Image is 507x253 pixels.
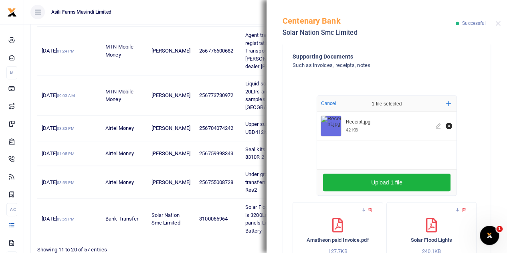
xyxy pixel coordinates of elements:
button: Edit file Receipt.jpg [434,121,443,130]
small: 01:24 PM [57,49,75,53]
span: Seal kits two sets for tractor 8310R 2 in AAU [245,146,311,160]
span: Solar Flood Lights Light Power is 3200Lm Including Solar panels Light and Lithium Battery [245,204,315,234]
li: Ac [6,203,17,216]
h6: Amatheon paid Invoice.pdf [301,237,375,243]
small: 09:03 AM [57,93,75,98]
span: MTN Mobile Money [105,89,133,103]
button: Remove file [444,121,453,130]
span: [DATE] [42,125,74,131]
img: logo-small [7,8,17,17]
button: Add more files [443,98,454,109]
span: Bank Transfer [105,216,138,222]
small: 01:05 PM [57,152,75,156]
span: [DATE] [42,48,74,54]
span: 256759998343 [199,150,233,156]
h5: Centenary Bank [283,16,456,26]
span: [PERSON_NAME] [151,179,190,185]
h6: Solar Flood Lights [395,237,469,243]
small: 03:55 PM [57,217,75,221]
span: Solar Nation Smc Limited [151,212,180,226]
span: [DATE] [42,216,74,222]
div: 42 KB [346,127,358,133]
button: Cancel [319,98,338,109]
button: Upload 1 file [323,174,450,191]
span: [PERSON_NAME] [151,48,190,54]
span: Airtel Money [105,179,134,185]
span: [PERSON_NAME] [151,150,190,156]
span: Liquid soap for workshop use 20Ltrs and transport for seal samples to and from [GEOGRAPHIC_DATA] [245,81,313,110]
small: 03:59 PM [57,180,75,185]
div: 1 file selected [353,96,421,112]
div: Receipt.jpg [346,119,431,125]
span: [DATE] [42,179,74,185]
img: Receipt.jpg [321,116,341,136]
span: Under ground cable transferring solar panels in Res2 [245,171,307,193]
span: Airtel Money [105,125,134,131]
a: logo-small logo-large logo-large [7,9,17,15]
span: [DATE] [42,150,74,156]
h5: Solar Nation Smc Limited [283,29,456,37]
small: 03:33 PM [57,126,75,131]
span: MTN Mobile Money [105,44,133,58]
h4: Supporting Documents [293,52,448,61]
span: [PERSON_NAME] [151,125,190,131]
span: 256773730972 [199,92,233,98]
span: Agent transfer fees for vehicle registration UBD412M and Transport reimbursement to [PERSON_NAME]... [245,32,315,69]
h4: Such as invoices, receipts, notes [293,61,448,70]
button: Close [495,21,501,26]
span: Airtel Money [105,150,134,156]
iframe: Intercom live chat [480,226,499,245]
span: 256755008728 [199,179,233,185]
span: 3100065964 [199,216,228,222]
span: Successful [462,20,486,26]
span: Upper suspension bushes for UBD412M 4pcs each at 50k [245,121,313,135]
span: Asili Farms Masindi Limited [48,8,115,16]
li: M [6,66,17,79]
span: [DATE] [42,92,75,98]
span: [PERSON_NAME] [151,92,190,98]
div: File Uploader [317,95,457,196]
span: 256775600682 [199,48,233,54]
span: 1 [496,226,503,232]
span: 256704074242 [199,125,233,131]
